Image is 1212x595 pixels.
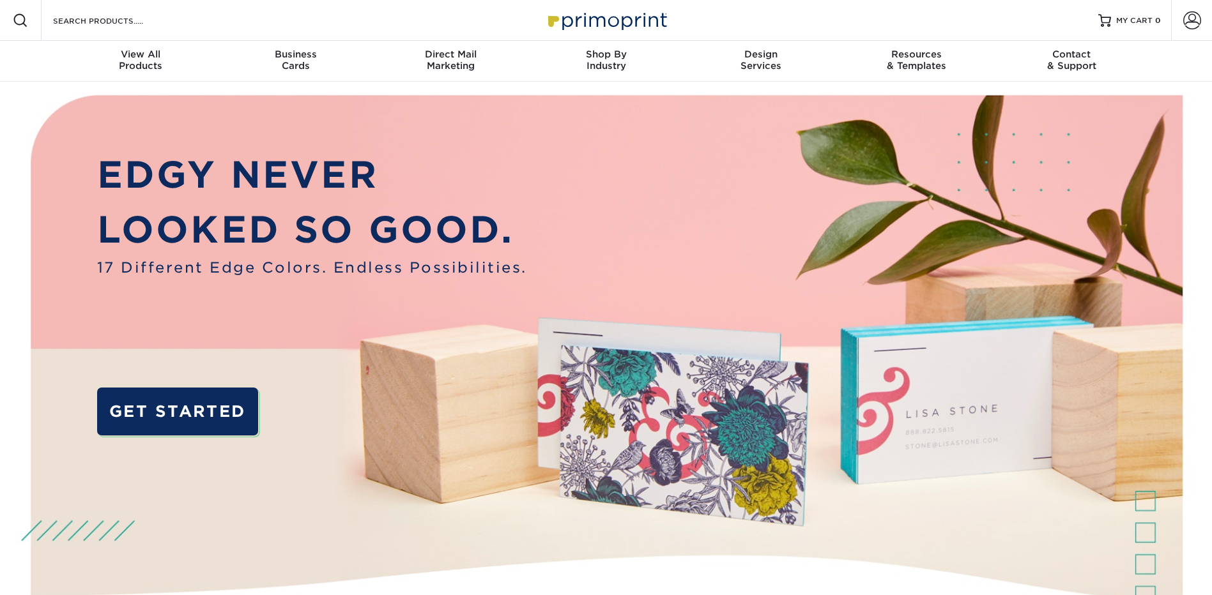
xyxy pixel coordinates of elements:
[218,49,373,60] span: Business
[373,41,528,82] a: Direct MailMarketing
[97,257,527,278] span: 17 Different Edge Colors. Endless Possibilities.
[684,41,839,82] a: DesignServices
[1116,15,1153,26] span: MY CART
[97,147,527,202] p: EDGY NEVER
[542,6,670,34] img: Primoprint
[994,49,1149,60] span: Contact
[994,41,1149,82] a: Contact& Support
[994,49,1149,72] div: & Support
[97,202,527,257] p: LOOKED SO GOOD.
[218,49,373,72] div: Cards
[218,41,373,82] a: BusinessCards
[839,49,994,72] div: & Templates
[97,388,258,435] a: GET STARTED
[1155,16,1161,25] span: 0
[684,49,839,60] span: Design
[839,41,994,82] a: Resources& Templates
[63,41,219,82] a: View AllProducts
[63,49,219,60] span: View All
[373,49,528,72] div: Marketing
[528,49,684,72] div: Industry
[839,49,994,60] span: Resources
[373,49,528,60] span: Direct Mail
[52,13,176,28] input: SEARCH PRODUCTS.....
[528,41,684,82] a: Shop ByIndustry
[63,49,219,72] div: Products
[528,49,684,60] span: Shop By
[684,49,839,72] div: Services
